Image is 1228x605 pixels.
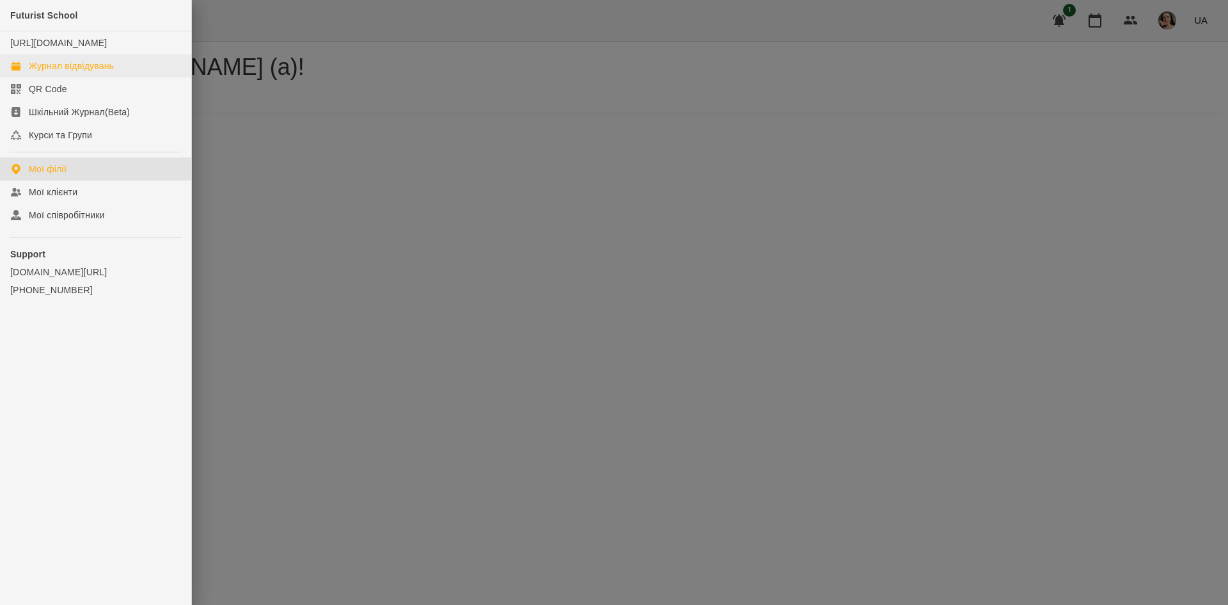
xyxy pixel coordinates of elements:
[10,248,181,261] p: Support
[10,266,181,278] a: [DOMAIN_NAME][URL]
[10,284,181,296] a: [PHONE_NUMBER]
[29,186,77,198] div: Мої клієнти
[29,209,105,222] div: Мої співробітники
[29,163,67,175] div: Мої філії
[10,10,78,20] span: Futurist School
[29,106,130,118] div: Шкільний Журнал(Beta)
[29,60,114,72] div: Журнал відвідувань
[29,129,92,141] div: Курси та Групи
[10,38,107,48] a: [URL][DOMAIN_NAME]
[29,83,67,95] div: QR Code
